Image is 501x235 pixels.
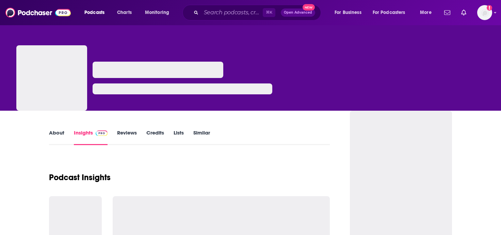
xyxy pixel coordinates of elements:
button: open menu [80,7,113,18]
a: Lists [174,129,184,145]
img: Podchaser - Follow, Share and Rate Podcasts [5,6,71,19]
span: Podcasts [84,8,104,17]
img: Podchaser Pro [96,130,108,136]
button: Open AdvancedNew [281,9,315,17]
a: Similar [193,129,210,145]
a: Show notifications dropdown [441,7,453,18]
a: Credits [146,129,164,145]
span: More [420,8,432,17]
a: InsightsPodchaser Pro [74,129,108,145]
h1: Podcast Insights [49,172,111,183]
div: Search podcasts, credits, & more... [189,5,327,20]
button: open menu [330,7,370,18]
span: Open Advanced [284,11,312,14]
a: Show notifications dropdown [458,7,469,18]
a: Reviews [117,129,137,145]
img: User Profile [477,5,492,20]
svg: Add a profile image [487,5,492,11]
a: Charts [113,7,136,18]
span: Monitoring [145,8,169,17]
input: Search podcasts, credits, & more... [201,7,263,18]
a: About [49,129,64,145]
button: Show profile menu [477,5,492,20]
span: New [303,4,315,11]
span: ⌘ K [263,8,275,17]
button: open menu [415,7,440,18]
span: Charts [117,8,132,17]
span: For Podcasters [373,8,405,17]
button: open menu [140,7,178,18]
span: For Business [335,8,361,17]
span: Logged in as megcassidy [477,5,492,20]
button: open menu [368,7,415,18]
